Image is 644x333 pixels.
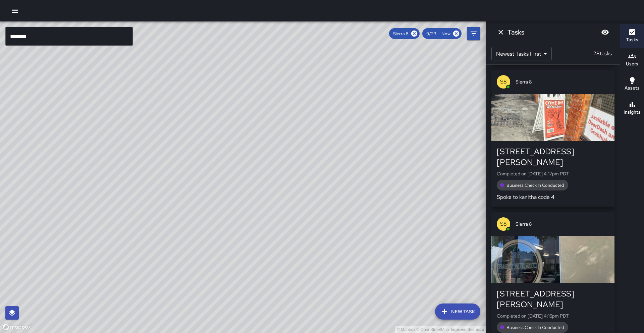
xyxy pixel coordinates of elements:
button: Insights [620,97,644,121]
button: Dismiss [494,25,507,39]
button: New Task [435,303,480,320]
span: Business Check In Conducted [502,182,568,188]
span: Business Check In Conducted [502,325,568,330]
p: Completed on [DATE] 4:16pm PDT [497,313,609,319]
button: Assets [620,72,644,97]
p: 28 tasks [590,50,614,58]
h6: Users [626,60,638,68]
h6: Insights [624,109,641,116]
h6: Tasks [507,27,524,38]
div: [STREET_ADDRESS][PERSON_NAME] [497,288,609,310]
button: Users [620,48,644,72]
p: S8 [500,78,507,86]
div: 9/23 — Now [422,28,462,39]
div: [STREET_ADDRESS][PERSON_NAME] [497,146,609,168]
span: Sierra 8 [516,221,609,227]
p: S8 [500,220,507,228]
button: Filters [467,27,480,40]
h6: Tasks [626,36,638,44]
p: Completed on [DATE] 4:17pm PDT [497,170,609,177]
div: Sierra 8 [389,28,420,39]
span: 9/23 — Now [422,31,454,37]
p: Spoke to kanitha code 4 [497,193,609,201]
span: Sierra 8 [516,78,609,85]
button: S8Sierra 8[STREET_ADDRESS][PERSON_NAME]Completed on [DATE] 4:17pm PDTBusiness Check In ConductedS... [491,70,614,207]
button: Blur [598,25,612,39]
h6: Assets [625,85,640,92]
span: Sierra 8 [389,31,413,37]
button: Tasks [620,24,644,48]
div: Newest Tasks First [491,47,552,60]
